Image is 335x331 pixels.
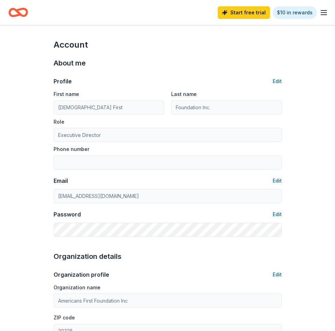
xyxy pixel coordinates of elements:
a: $10 in rewards [273,6,317,19]
label: Role [54,118,64,125]
button: Edit [273,177,282,185]
label: First name [54,91,79,98]
div: Organization details [54,251,282,262]
label: Phone number [54,146,89,153]
a: Start free trial [218,6,270,19]
label: Organization name [54,284,100,291]
button: Edit [273,270,282,279]
div: Email [54,177,68,185]
label: ZIP code [54,314,75,321]
button: Edit [273,77,282,85]
button: Edit [273,210,282,219]
div: About me [54,57,282,69]
div: Password [54,210,81,219]
label: Last name [171,91,197,98]
div: Account [54,39,282,50]
div: Profile [54,77,72,85]
a: Home [8,4,28,21]
div: Organization profile [54,270,109,279]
